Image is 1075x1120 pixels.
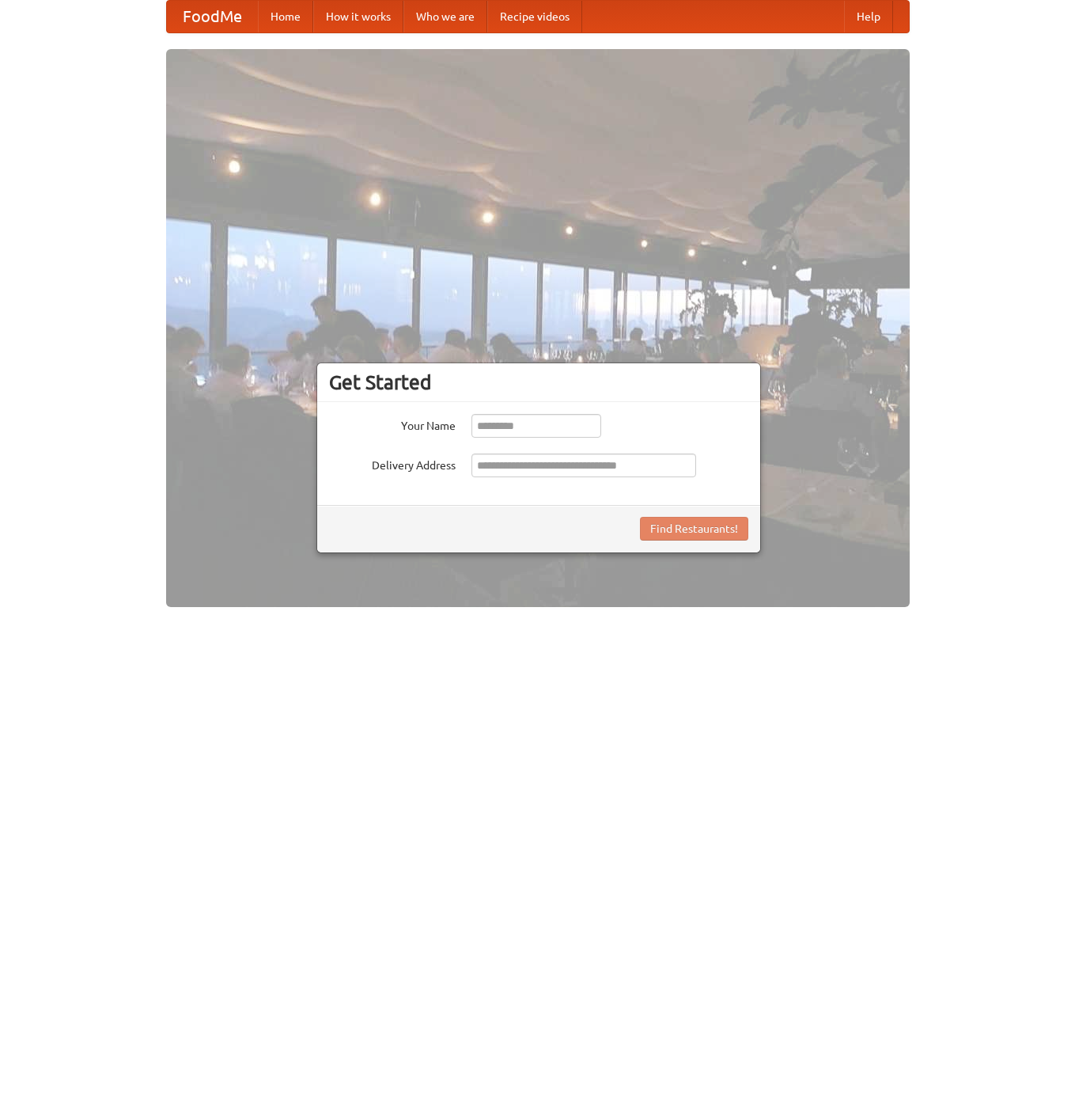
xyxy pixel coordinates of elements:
[403,1,487,32] a: Who we are
[487,1,582,32] a: Recipe videos
[329,370,748,394] h3: Get Started
[844,1,893,32] a: Help
[329,454,456,473] label: Delivery Address
[640,517,748,541] button: Find Restaurants!
[329,414,456,434] label: Your Name
[313,1,403,32] a: How it works
[258,1,313,32] a: Home
[167,1,258,32] a: FoodMe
